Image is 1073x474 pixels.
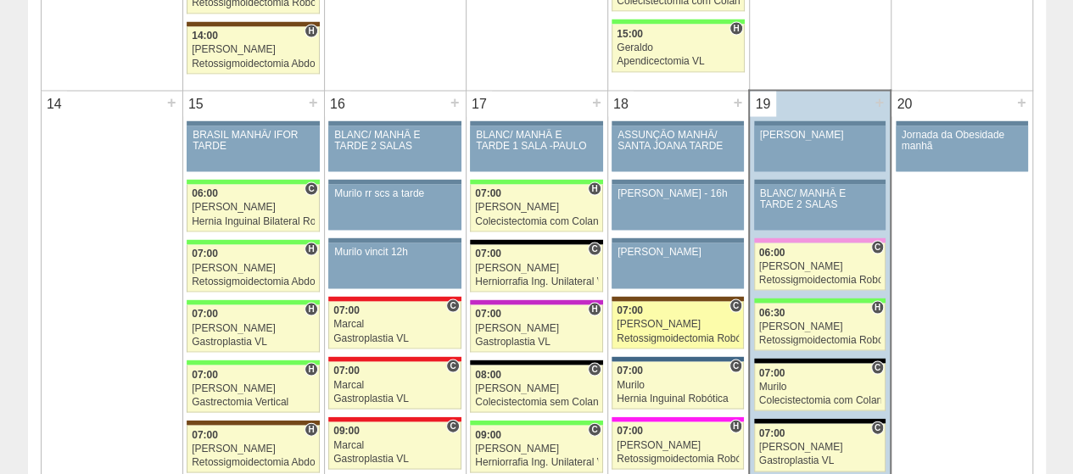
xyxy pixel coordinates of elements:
[187,360,319,365] div: Key: Brasil
[617,333,739,344] div: Retossigmoidectomia Robótica
[896,126,1028,172] a: Jornada da Obesidade manhã
[470,240,602,245] div: Key: Blanc
[192,202,315,213] div: [PERSON_NAME]
[754,364,886,411] a: C 07:00 Murilo Colecistectomia com Colangiografia VL
[759,382,881,393] div: Murilo
[617,42,740,53] div: Geraldo
[192,276,315,287] div: Retossigmoidectomia Abdominal VL
[470,365,602,413] a: C 08:00 [PERSON_NAME] Colecistectomia sem Colangiografia
[475,202,598,213] div: [PERSON_NAME]
[754,298,886,304] div: Key: Brasil
[617,56,740,67] div: Apendicectomia VL
[891,92,918,117] div: 20
[612,185,744,231] a: [PERSON_NAME] - 16h
[192,397,315,408] div: Gastrectomia Vertical
[588,423,601,437] span: Consultório
[475,443,598,454] div: [PERSON_NAME]
[475,429,501,441] span: 09:00
[187,240,319,245] div: Key: Brasil
[475,308,501,320] span: 07:00
[305,25,317,38] span: Hospital
[759,275,881,286] div: Retossigmoidectomia Robótica
[754,359,886,364] div: Key: Blanc
[729,420,742,433] span: Hospital
[608,92,634,117] div: 18
[187,365,319,413] a: H 07:00 [PERSON_NAME] Gastrectomia Vertical
[333,440,456,451] div: Marcal
[328,121,461,126] div: Key: Aviso
[328,180,461,185] div: Key: Aviso
[759,442,881,453] div: [PERSON_NAME]
[192,59,315,70] div: Retossigmoidectomia Abdominal VL
[617,28,643,40] span: 15:00
[588,303,601,316] span: Hospital
[446,360,459,373] span: Consultório
[759,455,881,466] div: Gastroplastia VL
[612,357,744,362] div: Key: São Luiz - Jabaquara
[305,182,317,196] span: Consultório
[754,238,886,243] div: Key: Albert Einstein
[612,297,744,302] div: Key: Santa Joana
[470,426,602,473] a: C 09:00 [PERSON_NAME] Herniorrafia Ing. Unilateral VL
[612,25,744,72] a: H 15:00 Geraldo Apendicectomia VL
[306,92,321,114] div: +
[759,321,881,332] div: [PERSON_NAME]
[446,420,459,433] span: Consultório
[759,395,881,406] div: Colecistectomia com Colangiografia VL
[187,121,319,126] div: Key: Aviso
[187,22,319,27] div: Key: Santa Joana
[334,130,455,152] div: BLANC/ MANHÃ E TARDE 2 SALAS
[328,422,461,470] a: C 09:00 Marcal Gastroplastia VL
[305,423,317,437] span: Hospital
[618,130,738,152] div: ASSUNÇÃO MANHÃ/ SANTA JOANA TARDE
[192,44,315,55] div: [PERSON_NAME]
[475,383,598,394] div: [PERSON_NAME]
[187,305,319,353] a: H 07:00 [PERSON_NAME] Gastroplastia VL
[475,263,598,274] div: [PERSON_NAME]
[1014,92,1029,114] div: +
[590,92,604,114] div: +
[333,319,456,330] div: Marcal
[871,301,884,315] span: Hospital
[760,188,880,210] div: BLANC/ MANHÃ E TARDE 2 SALAS
[612,422,744,470] a: H 07:00 [PERSON_NAME] Retossigmoidectomia Robótica
[328,297,461,302] div: Key: Assunção
[729,360,742,373] span: Consultório
[187,426,319,473] a: H 07:00 [PERSON_NAME] Retossigmoidectomia Abdominal VL
[754,121,886,126] div: Key: Aviso
[192,187,218,199] span: 06:00
[871,421,884,435] span: Consultório
[617,304,643,316] span: 07:00
[760,130,880,141] div: [PERSON_NAME]
[328,362,461,410] a: C 07:00 Marcal Gastroplastia VL
[617,393,739,404] div: Hernia Inguinal Robótica
[612,121,744,126] div: Key: Aviso
[470,421,602,426] div: Key: Brasil
[334,188,455,199] div: Murilo rr scs a tarde
[612,238,744,243] div: Key: Aviso
[187,126,319,172] a: BRASIL MANHÃ/ IFOR TARDE
[729,299,742,313] span: Consultório
[328,302,461,349] a: C 07:00 Marcal Gastroplastia VL
[588,182,601,196] span: Hospital
[328,417,461,422] div: Key: Assunção
[618,188,738,199] div: [PERSON_NAME] - 16h
[754,419,886,424] div: Key: Blanc
[759,427,785,439] span: 07:00
[475,323,598,334] div: [PERSON_NAME]
[475,369,501,381] span: 08:00
[612,20,744,25] div: Key: Brasil
[187,27,319,75] a: H 14:00 [PERSON_NAME] Retossigmoidectomia Abdominal VL
[187,300,319,305] div: Key: Brasil
[617,319,739,330] div: [PERSON_NAME]
[192,248,218,259] span: 07:00
[612,243,744,289] a: [PERSON_NAME]
[470,300,602,305] div: Key: Maria Braido
[470,185,602,232] a: H 07:00 [PERSON_NAME] Colecistectomia com Colangiografia VL
[446,299,459,313] span: Consultório
[475,397,598,408] div: Colecistectomia sem Colangiografia
[333,454,456,465] div: Gastroplastia VL
[729,22,742,36] span: Hospital
[588,243,601,256] span: Consultório
[470,121,602,126] div: Key: Aviso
